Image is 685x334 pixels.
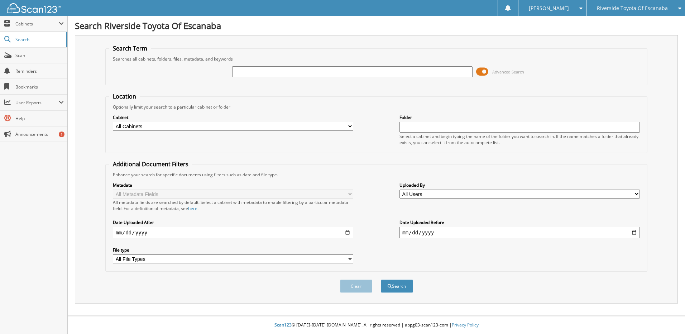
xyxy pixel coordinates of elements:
[113,182,353,188] label: Metadata
[113,227,353,238] input: start
[15,115,64,121] span: Help
[75,20,678,32] h1: Search Riverside Toyota Of Escanaba
[109,92,140,100] legend: Location
[597,6,668,10] span: Riverside Toyota Of Escanaba
[399,133,640,145] div: Select a cabinet and begin typing the name of the folder you want to search in. If the name match...
[399,227,640,238] input: end
[452,322,479,328] a: Privacy Policy
[188,205,197,211] a: here
[109,44,151,52] legend: Search Term
[113,219,353,225] label: Date Uploaded After
[15,100,59,106] span: User Reports
[15,37,63,43] span: Search
[529,6,569,10] span: [PERSON_NAME]
[109,172,643,178] div: Enhance your search for specific documents using filters such as date and file type.
[15,21,59,27] span: Cabinets
[113,114,353,120] label: Cabinet
[381,280,413,293] button: Search
[399,114,640,120] label: Folder
[492,69,524,75] span: Advanced Search
[109,160,192,168] legend: Additional Document Filters
[399,219,640,225] label: Date Uploaded Before
[7,3,61,13] img: scan123-logo-white.svg
[15,131,64,137] span: Announcements
[113,247,353,253] label: File type
[340,280,372,293] button: Clear
[59,132,64,137] div: 1
[274,322,292,328] span: Scan123
[15,52,64,58] span: Scan
[68,316,685,334] div: © [DATE]-[DATE] [DOMAIN_NAME]. All rights reserved | appg03-scan123-com |
[399,182,640,188] label: Uploaded By
[109,56,643,62] div: Searches all cabinets, folders, files, metadata, and keywords
[113,199,353,211] div: All metadata fields are searched by default. Select a cabinet with metadata to enable filtering b...
[15,84,64,90] span: Bookmarks
[109,104,643,110] div: Optionally limit your search to a particular cabinet or folder
[15,68,64,74] span: Reminders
